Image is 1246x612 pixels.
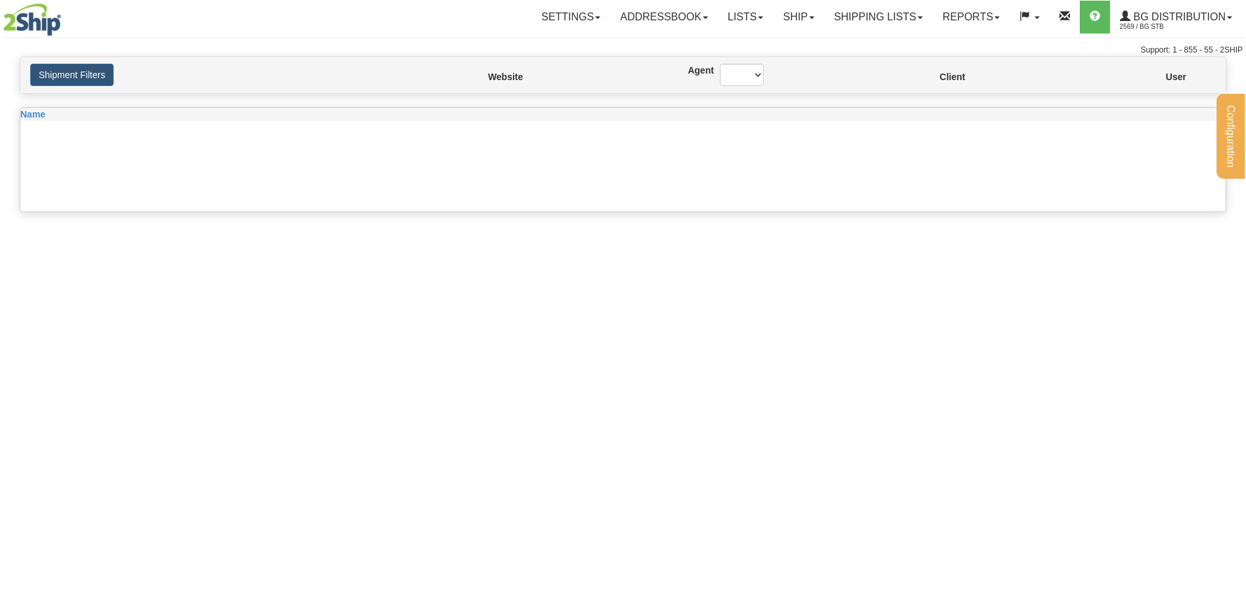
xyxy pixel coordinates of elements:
[824,1,933,33] a: Shipping lists
[718,1,773,33] a: Lists
[488,70,493,83] label: Website
[1130,11,1226,22] span: BG Distribution
[30,64,114,86] button: Shipment Filters
[688,64,700,77] label: Agent
[3,45,1243,56] div: Support: 1 - 855 - 55 - 2SHIP
[1216,94,1245,179] button: Configuration
[773,1,824,33] a: Ship
[531,1,610,33] a: Settings
[20,109,45,120] span: Name
[933,1,1010,33] a: Reports
[1120,20,1218,33] span: 2569 / BG STB
[940,70,942,83] label: Client
[610,1,718,33] a: Addressbook
[3,3,61,36] img: logo2569.jpg
[1110,1,1242,33] a: BG Distribution 2569 / BG STB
